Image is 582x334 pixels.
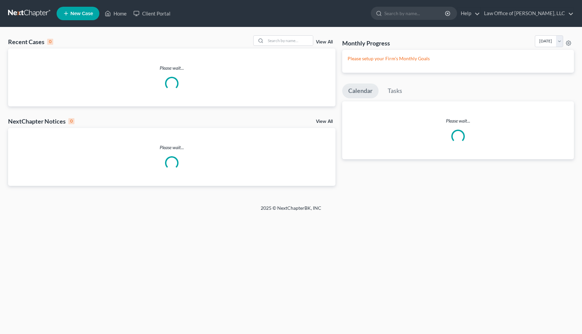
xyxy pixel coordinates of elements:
a: Tasks [382,83,408,98]
input: Search by name... [384,7,446,20]
div: NextChapter Notices [8,117,74,125]
a: View All [316,40,333,44]
p: Please wait... [8,65,335,71]
a: Help [457,7,480,20]
a: Calendar [342,83,379,98]
div: 0 [68,118,74,124]
div: Recent Cases [8,38,53,46]
div: 2025 © NextChapterBK, INC [99,205,483,217]
p: Please wait... [342,118,574,124]
p: Please setup your Firm's Monthly Goals [348,55,569,62]
a: Client Portal [130,7,174,20]
div: 0 [47,39,53,45]
a: Home [101,7,130,20]
span: New Case [70,11,93,16]
a: View All [316,119,333,124]
a: Law Office of [PERSON_NAME], LLC [481,7,574,20]
h3: Monthly Progress [342,39,390,47]
p: Please wait... [8,144,335,151]
input: Search by name... [266,36,313,45]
